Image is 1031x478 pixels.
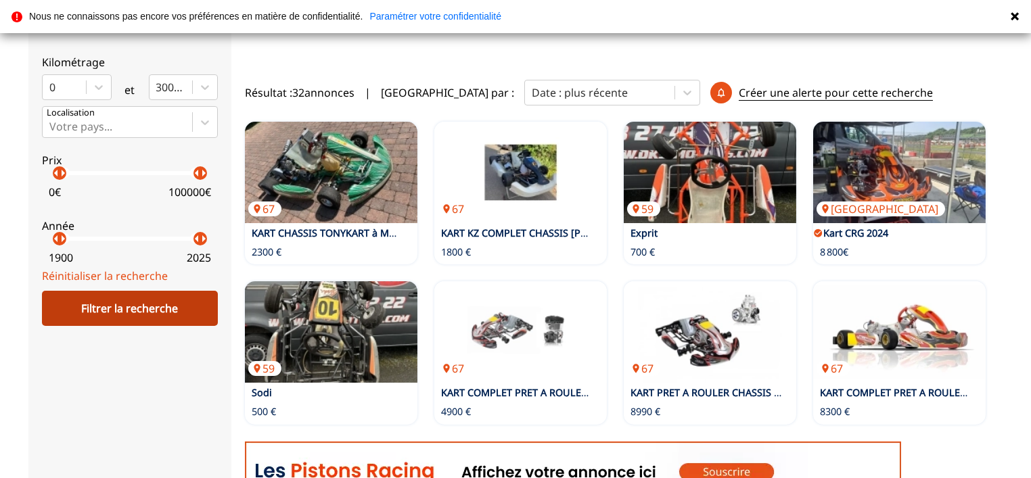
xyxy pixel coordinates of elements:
[631,245,655,259] p: 700 €
[49,81,52,93] input: 0
[42,218,218,233] p: Année
[49,185,61,199] p: 0 €
[441,405,471,419] p: 4900 €
[369,11,501,21] a: Paramétrer votre confidentialité
[187,250,211,265] p: 2025
[434,281,607,383] img: KART COMPLET PRET A ROULER CATEGORIE KA100
[42,268,168,283] a: Réinitialiser la recherche
[813,281,986,383] a: KART COMPLET PRET A ROULER OTK GILLARD/ROTAX MAX EVO67
[55,165,71,181] p: arrow_right
[55,231,71,247] p: arrow_right
[624,281,796,383] img: KART PRET A ROULER CHASSIS MAC, MOTEUR IAME 175CC SHIFTER
[48,231,64,247] p: arrow_left
[29,11,363,21] p: Nous ne connaissons pas encore vos préférences en matière de confidentialité.
[624,281,796,383] a: KART PRET A ROULER CHASSIS MAC, MOTEUR IAME 175CC SHIFTER67
[42,153,218,168] p: Prix
[820,245,848,259] p: 8 800€
[252,405,276,419] p: 500 €
[438,361,471,376] p: 67
[823,226,888,239] a: Kart CRG 2024
[196,231,212,247] p: arrow_right
[252,226,466,239] a: KART CHASSIS TONYKART à MOTEUR IAME X30
[245,85,354,100] span: Résultat : 32 annonces
[245,122,417,223] img: KART CHASSIS TONYKART à MOTEUR IAME X30
[631,405,660,419] p: 8990 €
[820,405,850,419] p: 8300 €
[441,226,733,239] a: KART KZ COMPLET CHASSIS [PERSON_NAME] + MOTEUR PAVESI
[252,245,281,259] p: 2300 €
[47,107,95,119] p: Localisation
[624,122,796,223] img: Exprit
[627,201,660,216] p: 59
[48,165,64,181] p: arrow_left
[156,81,159,93] input: 300000
[441,245,471,259] p: 1800 €
[631,386,939,399] a: KART PRET A ROULER CHASSIS MAC, MOTEUR IAME 175CC SHIFTER
[438,201,471,216] p: 67
[248,361,281,376] p: 59
[189,165,205,181] p: arrow_left
[631,226,658,239] a: Exprit
[248,201,281,216] p: 67
[817,361,850,376] p: 67
[42,55,218,70] p: Kilométrage
[817,201,945,216] p: [GEOGRAPHIC_DATA]
[245,281,417,383] a: Sodi59
[49,250,73,265] p: 1900
[381,85,514,100] p: [GEOGRAPHIC_DATA] par :
[434,122,607,223] a: KART KZ COMPLET CHASSIS HAASE + MOTEUR PAVESI67
[49,120,52,133] input: Votre pays...
[189,231,205,247] p: arrow_left
[813,281,986,383] img: KART COMPLET PRET A ROULER OTK GILLARD/ROTAX MAX EVO
[739,85,933,101] p: Créer une alerte pour cette recherche
[434,122,607,223] img: KART KZ COMPLET CHASSIS HAASE + MOTEUR PAVESI
[813,122,986,223] a: Kart CRG 2024[GEOGRAPHIC_DATA]
[245,281,417,383] img: Sodi
[252,386,272,399] a: Sodi
[365,85,371,100] span: |
[813,122,986,223] img: Kart CRG 2024
[125,82,135,97] p: et
[196,165,212,181] p: arrow_right
[624,122,796,223] a: Exprit59
[434,281,607,383] a: KART COMPLET PRET A ROULER CATEGORIE KA10067
[245,122,417,223] a: KART CHASSIS TONYKART à MOTEUR IAME X3067
[627,361,660,376] p: 67
[441,386,672,399] a: KART COMPLET PRET A ROULER CATEGORIE KA100
[42,291,218,326] div: Filtrer la recherche
[168,185,211,199] p: 100000 €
